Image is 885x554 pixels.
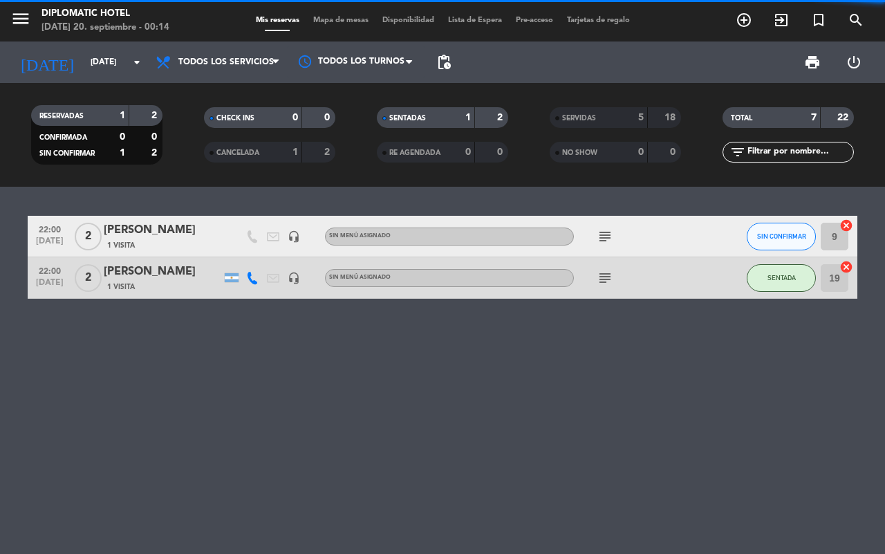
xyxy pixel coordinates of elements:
span: 2 [75,223,102,250]
div: [PERSON_NAME] [104,263,221,281]
strong: 0 [324,113,333,122]
i: arrow_drop_down [129,54,145,71]
strong: 0 [292,113,298,122]
strong: 2 [151,148,160,158]
span: NO SHOW [562,149,597,156]
span: 22:00 [32,221,67,237]
i: cancel [839,219,853,232]
i: [DATE] [10,47,84,77]
i: search [848,12,864,28]
strong: 1 [120,148,125,158]
span: pending_actions [436,54,452,71]
span: RESERVADAS [39,113,84,120]
span: Disponibilidad [375,17,441,24]
i: cancel [839,260,853,274]
strong: 2 [324,147,333,157]
strong: 0 [497,147,505,157]
span: SENTADA [767,274,796,281]
span: SENTADAS [389,115,426,122]
i: headset_mic [288,230,300,243]
span: Lista de Espera [441,17,509,24]
div: [DATE] 20. septiembre - 00:14 [41,21,169,35]
span: print [804,54,821,71]
span: Sin menú asignado [329,275,391,280]
strong: 5 [638,113,644,122]
span: CHECK INS [216,115,254,122]
i: add_circle_outline [736,12,752,28]
strong: 0 [151,132,160,142]
strong: 1 [465,113,471,122]
span: TOTAL [731,115,752,122]
span: RE AGENDADA [389,149,440,156]
span: 2 [75,264,102,292]
span: Tarjetas de regalo [560,17,637,24]
span: CONFIRMADA [39,134,87,141]
span: [DATE] [32,237,67,252]
span: 22:00 [32,262,67,278]
i: turned_in_not [810,12,827,28]
strong: 2 [151,111,160,120]
strong: 7 [811,113,817,122]
input: Filtrar por nombre... [746,145,853,160]
i: subject [597,228,613,245]
span: Sin menú asignado [329,233,391,239]
span: 1 Visita [107,281,135,293]
strong: 1 [120,111,125,120]
span: 1 Visita [107,240,135,251]
i: menu [10,8,31,29]
strong: 1 [292,147,298,157]
strong: 0 [638,147,644,157]
i: subject [597,270,613,286]
i: power_settings_new [846,54,862,71]
span: SIN CONFIRMAR [39,150,95,157]
span: Mapa de mesas [306,17,375,24]
strong: 18 [664,113,678,122]
strong: 0 [120,132,125,142]
span: SERVIDAS [562,115,596,122]
div: [PERSON_NAME] [104,221,221,239]
span: [DATE] [32,278,67,294]
button: SIN CONFIRMAR [747,223,816,250]
span: Pre-acceso [509,17,560,24]
span: CANCELADA [216,149,259,156]
button: menu [10,8,31,34]
i: headset_mic [288,272,300,284]
span: Todos los servicios [178,57,274,67]
div: LOG OUT [833,41,875,83]
strong: 0 [465,147,471,157]
div: Diplomatic Hotel [41,7,169,21]
span: SIN CONFIRMAR [757,232,806,240]
i: exit_to_app [773,12,790,28]
button: SENTADA [747,264,816,292]
span: Mis reservas [249,17,306,24]
strong: 0 [670,147,678,157]
strong: 22 [837,113,851,122]
i: filter_list [729,144,746,160]
strong: 2 [497,113,505,122]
